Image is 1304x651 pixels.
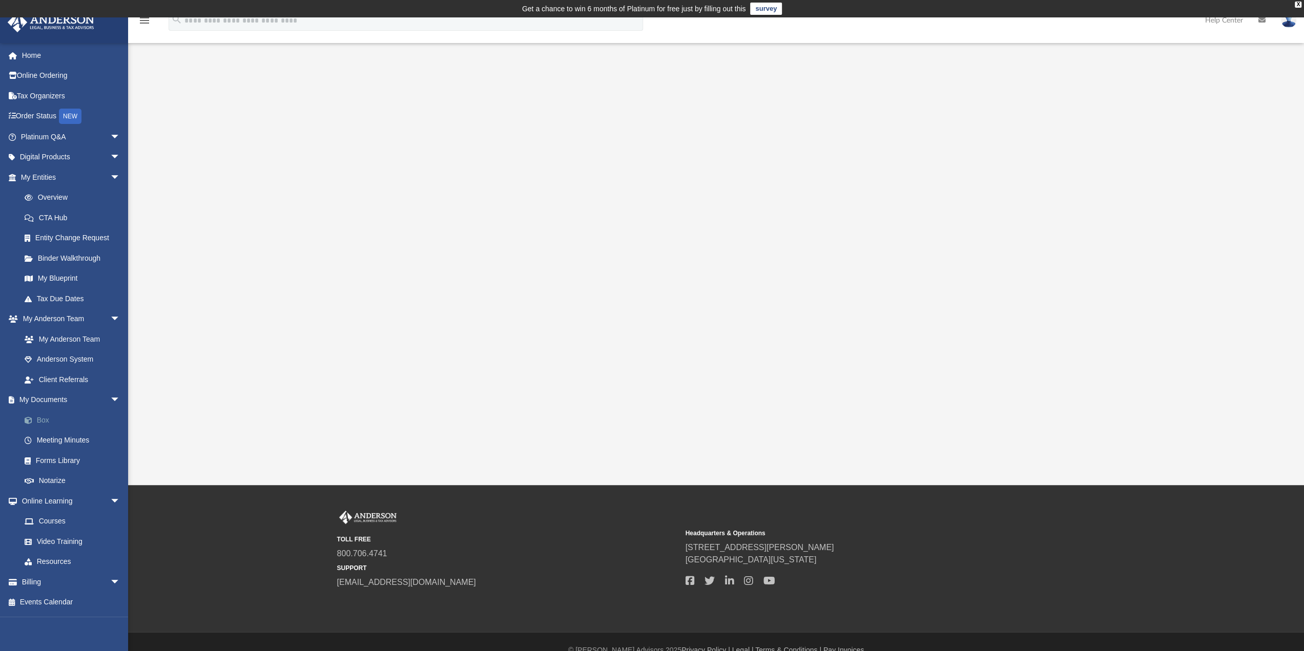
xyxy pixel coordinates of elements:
[7,167,136,187] a: My Entitiesarrow_drop_down
[110,491,131,512] span: arrow_drop_down
[110,309,131,330] span: arrow_drop_down
[7,491,131,511] a: Online Learningarrow_drop_down
[110,147,131,168] span: arrow_drop_down
[14,248,136,268] a: Binder Walkthrough
[1281,13,1296,28] img: User Pic
[686,543,834,552] a: [STREET_ADDRESS][PERSON_NAME]
[14,552,131,572] a: Resources
[7,572,136,592] a: Billingarrow_drop_down
[686,529,1027,538] small: Headquarters & Operations
[7,127,136,147] a: Platinum Q&Aarrow_drop_down
[14,531,126,552] a: Video Training
[14,207,136,228] a: CTA Hub
[14,471,136,491] a: Notarize
[7,147,136,167] a: Digital Productsarrow_drop_down
[14,268,131,289] a: My Blueprint
[110,127,131,148] span: arrow_drop_down
[337,578,476,586] a: [EMAIL_ADDRESS][DOMAIN_NAME]
[337,563,678,573] small: SUPPORT
[337,535,678,544] small: TOLL FREE
[14,329,126,349] a: My Anderson Team
[138,19,151,27] a: menu
[171,14,182,25] i: search
[14,349,131,370] a: Anderson System
[7,592,136,613] a: Events Calendar
[337,549,387,558] a: 800.706.4741
[337,511,399,524] img: Anderson Advisors Platinum Portal
[750,3,782,15] a: survey
[110,167,131,188] span: arrow_drop_down
[110,572,131,593] span: arrow_drop_down
[1295,2,1301,8] div: close
[138,14,151,27] i: menu
[14,288,136,309] a: Tax Due Dates
[14,369,131,390] a: Client Referrals
[14,511,131,532] a: Courses
[14,410,136,430] a: Box
[7,390,136,410] a: My Documentsarrow_drop_down
[59,109,81,124] div: NEW
[110,390,131,411] span: arrow_drop_down
[14,187,136,208] a: Overview
[686,555,817,564] a: [GEOGRAPHIC_DATA][US_STATE]
[14,228,136,248] a: Entity Change Request
[7,45,136,66] a: Home
[7,86,136,106] a: Tax Organizers
[14,430,136,451] a: Meeting Minutes
[7,309,131,329] a: My Anderson Teamarrow_drop_down
[5,12,97,32] img: Anderson Advisors Platinum Portal
[7,66,136,86] a: Online Ordering
[14,450,131,471] a: Forms Library
[522,3,746,15] div: Get a chance to win 6 months of Platinum for free just by filling out this
[7,106,136,127] a: Order StatusNEW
